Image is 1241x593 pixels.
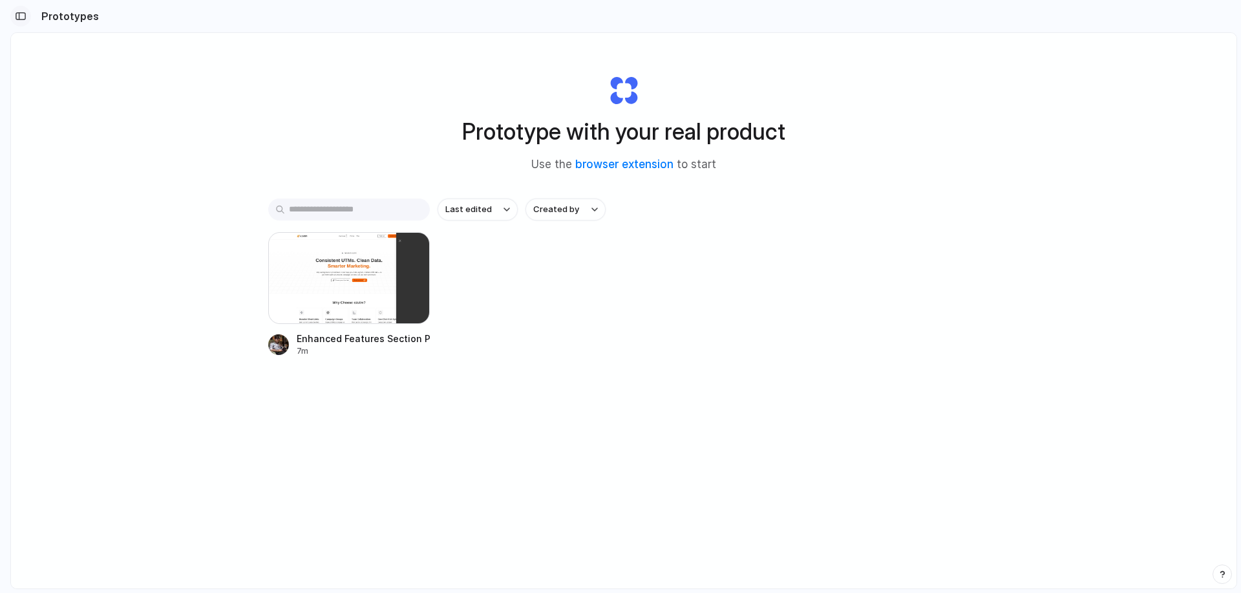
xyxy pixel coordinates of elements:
[202,5,227,30] button: Home
[63,6,91,16] h1: Index
[20,424,30,434] button: Upload attachment
[297,332,430,345] div: Enhanced Features Section Preview
[41,424,51,434] button: Emoji picker
[438,199,518,221] button: Last edited
[61,424,72,434] button: Gif picker
[227,5,250,28] div: Close
[36,8,99,24] h2: Prototypes
[222,418,242,439] button: Send a message…
[445,203,492,216] span: Last edited
[82,424,92,434] button: Start recording
[533,203,579,216] span: Created by
[73,16,133,29] p: A few minutes
[11,396,248,418] textarea: Message…
[531,156,716,173] span: Use the to start
[575,158,674,171] a: browser extension
[525,199,606,221] button: Created by
[462,114,785,149] h1: Prototype with your real product
[8,5,33,30] button: go back
[268,232,430,357] a: Enhanced Features Section PreviewEnhanced Features Section Preview7m
[297,345,430,357] div: 7m
[37,7,58,28] img: Profile image for Simon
